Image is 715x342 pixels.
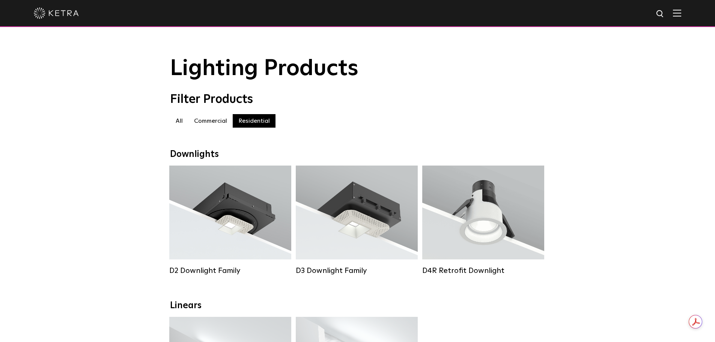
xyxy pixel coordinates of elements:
[188,114,233,128] label: Commercial
[170,149,545,160] div: Downlights
[170,114,188,128] label: All
[170,300,545,311] div: Linears
[169,266,291,275] div: D2 Downlight Family
[656,9,665,19] img: search icon
[422,266,544,275] div: D4R Retrofit Downlight
[170,92,545,107] div: Filter Products
[296,166,418,275] a: D3 Downlight Family Lumen Output:700 / 900 / 1100Colors:White / Black / Silver / Bronze / Paintab...
[296,266,418,275] div: D3 Downlight Family
[34,8,79,19] img: ketra-logo-2019-white
[170,57,358,80] span: Lighting Products
[169,166,291,275] a: D2 Downlight Family Lumen Output:1200Colors:White / Black / Gloss Black / Silver / Bronze / Silve...
[233,114,275,128] label: Residential
[673,9,681,17] img: Hamburger%20Nav.svg
[422,166,544,275] a: D4R Retrofit Downlight Lumen Output:800Colors:White / BlackBeam Angles:15° / 25° / 40° / 60°Watta...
